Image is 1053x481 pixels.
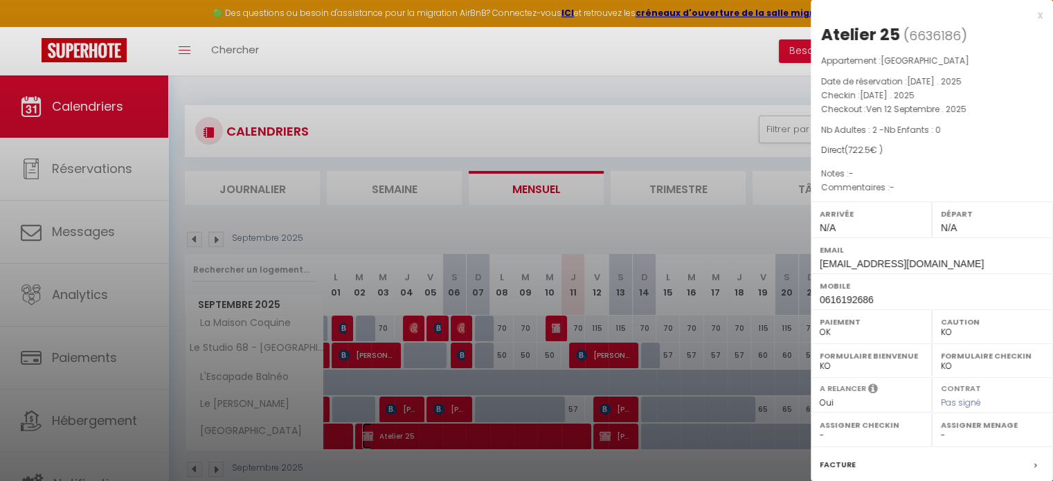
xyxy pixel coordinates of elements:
div: Atelier 25 [821,24,900,46]
label: Assigner Menage [941,418,1044,432]
label: Email [820,243,1044,257]
label: Formulaire Checkin [941,349,1044,363]
span: Pas signé [941,397,981,408]
span: - [849,167,854,179]
p: Checkout : [821,102,1043,116]
p: Date de réservation : [821,75,1043,89]
span: 0616192686 [820,294,874,305]
p: Appartement : [821,54,1043,68]
p: Notes : [821,167,1043,181]
label: Formulaire Bienvenue [820,349,923,363]
span: - [890,181,894,193]
span: [DATE] . 2025 [907,75,962,87]
label: Arrivée [820,207,923,221]
span: Nb Adultes : 2 - [821,124,941,136]
span: N/A [941,222,957,233]
span: Ven 12 Septembre . 2025 [866,103,966,115]
label: Paiement [820,315,923,329]
span: N/A [820,222,836,233]
i: Sélectionner OUI si vous souhaiter envoyer les séquences de messages post-checkout [868,383,878,398]
span: ( ) [903,26,967,45]
span: 722.5 [848,144,870,156]
label: Facture [820,457,856,472]
p: Commentaires : [821,181,1043,194]
button: Ouvrir le widget de chat LiveChat [11,6,53,47]
span: ( € ) [845,144,883,156]
iframe: Chat [994,419,1043,471]
span: Nb Enfants : 0 [884,124,941,136]
label: Contrat [941,383,981,392]
div: x [811,7,1043,24]
span: [GEOGRAPHIC_DATA] [881,55,969,66]
label: A relancer [820,383,866,394]
label: Caution [941,315,1044,329]
p: Checkin : [821,89,1043,102]
span: [DATE] . 2025 [860,89,915,101]
label: Assigner Checkin [820,418,923,432]
label: Départ [941,207,1044,221]
span: 6636186 [909,27,961,44]
span: [EMAIL_ADDRESS][DOMAIN_NAME] [820,258,984,269]
label: Mobile [820,279,1044,293]
div: Direct [821,144,1043,157]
